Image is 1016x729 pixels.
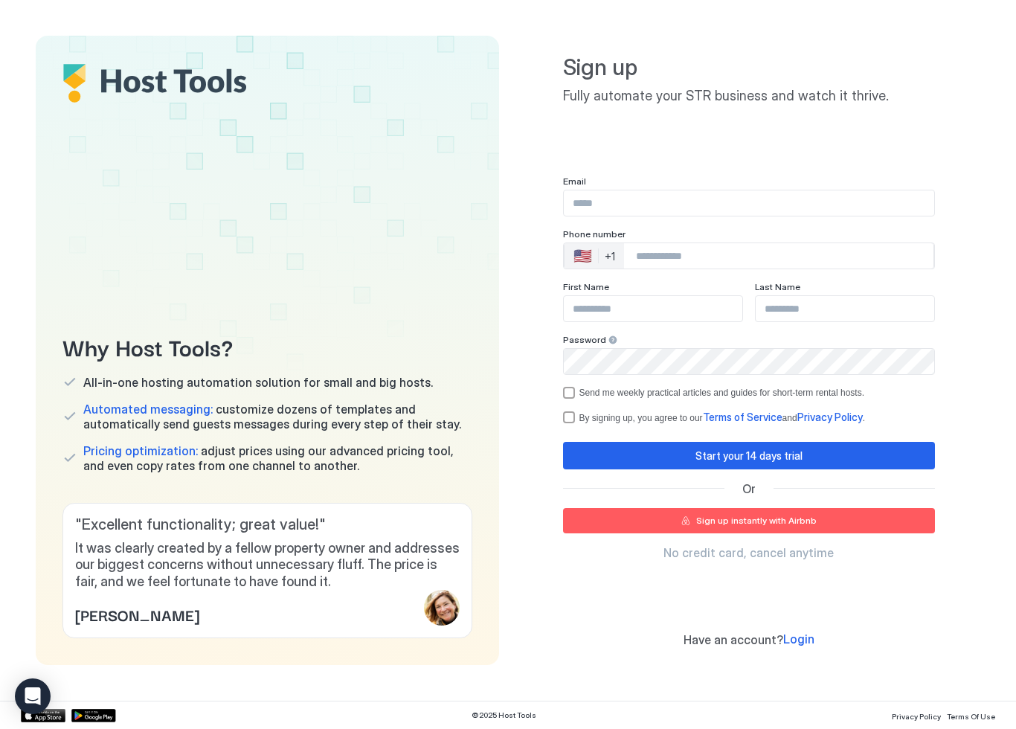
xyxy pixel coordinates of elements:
span: Sign up [563,54,935,82]
a: Terms Of Use [947,707,995,723]
span: First Name [563,281,609,292]
div: termsPrivacy [563,411,935,424]
input: Input Field [564,349,934,374]
a: Terms of Service [703,412,782,423]
input: Phone Number input [624,243,933,269]
span: Or [742,481,756,496]
a: Privacy Policy [892,707,941,723]
input: Input Field [756,296,934,321]
span: Privacy Policy [797,411,863,423]
div: Sign up instantly with Airbnb [696,514,817,527]
span: Last Name [755,281,800,292]
span: Login [783,632,814,646]
div: optOut [563,387,935,399]
div: Open Intercom Messenger [15,678,51,714]
button: Start your 14 days trial [563,442,935,469]
span: Phone number [563,228,626,240]
a: Google Play Store [71,709,116,722]
div: By signing up, you agree to our and . [579,411,865,424]
div: Countries button [565,243,624,269]
span: Fully automate your STR business and watch it thrive. [563,88,935,105]
span: No credit card, cancel anytime [663,545,834,560]
input: Input Field [564,190,934,216]
span: " Excellent functionality; great value! " [75,516,460,534]
span: Terms of Service [703,411,782,423]
span: Have an account? [684,632,783,647]
span: Automated messaging: [83,402,213,417]
a: App Store [21,709,65,722]
span: Terms Of Use [947,712,995,721]
div: Send me weekly practical articles and guides for short-term rental hosts. [579,388,865,398]
span: adjust prices using our advanced pricing tool, and even copy rates from one channel to another. [83,443,472,473]
span: Email [563,176,586,187]
a: Privacy Policy [797,412,863,423]
div: +1 [605,250,615,263]
a: Login [783,632,814,647]
span: Why Host Tools? [62,330,472,363]
span: All-in-one hosting automation solution for small and big hosts. [83,375,433,390]
span: Password [563,334,606,345]
input: Input Field [564,296,742,321]
span: [PERSON_NAME] [75,603,199,626]
div: 🇺🇸 [573,247,592,265]
span: It was clearly created by a fellow property owner and addresses our biggest concerns without unne... [75,540,460,591]
button: Sign up instantly with Airbnb [563,508,935,533]
div: Start your 14 days trial [695,448,803,463]
span: Pricing optimization: [83,443,198,458]
span: Privacy Policy [892,712,941,721]
span: customize dozens of templates and automatically send guests messages during every step of their s... [83,402,472,431]
span: © 2025 Host Tools [472,710,536,720]
div: profile [424,590,460,626]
